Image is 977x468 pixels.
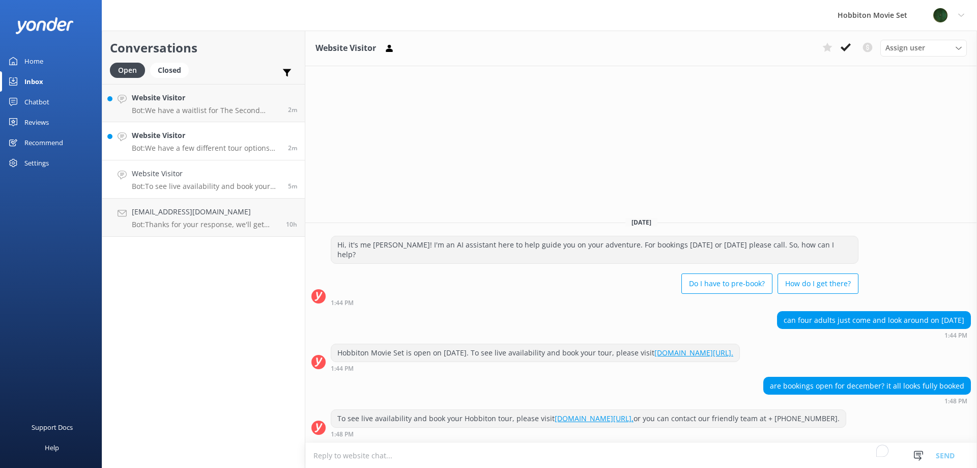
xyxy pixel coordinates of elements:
a: Open [110,64,150,75]
strong: 1:44 PM [331,366,354,372]
h4: Website Visitor [132,92,280,103]
img: yonder-white-logo.png [15,17,74,34]
a: [DOMAIN_NAME][URL]. [654,348,733,357]
p: Bot: Thanks for your response, we'll get back to you as soon as we can during opening hours. [132,220,278,229]
div: Sep 17 2025 01:44pm (UTC +12:00) Pacific/Auckland [331,299,858,306]
h3: Website Visitor [315,42,376,55]
button: Do I have to pre-book? [681,273,772,294]
div: Recommend [24,132,63,153]
p: Bot: To see live availability and book your Hobbiton tour, please visit [DOMAIN_NAME][URL], or yo... [132,182,280,191]
h4: Website Visitor [132,168,280,179]
span: Sep 17 2025 01:51pm (UTC +12:00) Pacific/Auckland [288,144,297,152]
span: [DATE] [625,218,657,227]
h4: Website Visitor [132,130,280,141]
div: Hobbiton Movie Set is open on [DATE]. To see live availability and book your tour, please visit [331,344,739,362]
div: Home [24,51,43,71]
a: Website VisitorBot:We have a waitlist for The Second Breakfast Tours, Behind The Scenes Tours, Ev... [102,84,305,122]
p: Bot: We have a few different tour options you can choose from. You can check out the links below ... [132,144,280,153]
div: Sep 17 2025 01:48pm (UTC +12:00) Pacific/Auckland [763,397,971,404]
span: Sep 17 2025 03:00am (UTC +12:00) Pacific/Auckland [286,220,297,229]
span: Sep 17 2025 01:51pm (UTC +12:00) Pacific/Auckland [288,105,297,114]
button: How do I get there? [778,273,858,294]
h2: Conversations [110,38,297,58]
div: Chatbot [24,92,49,112]
div: Closed [150,63,189,78]
div: Hi, it's me [PERSON_NAME]! I'm an AI assistant here to help guide you on your adventure. For book... [331,236,858,263]
div: Open [110,63,145,78]
div: Help [45,437,59,458]
span: Sep 17 2025 01:48pm (UTC +12:00) Pacific/Auckland [288,182,297,190]
strong: 1:44 PM [944,333,967,339]
a: Website VisitorBot:We have a few different tour options you can choose from. You can check out th... [102,122,305,160]
div: Reviews [24,112,49,132]
strong: 1:48 PM [331,431,354,437]
a: [DOMAIN_NAME][URL], [555,414,634,423]
div: Assign User [880,40,967,56]
p: Bot: We have a waitlist for The Second Breakfast Tours, Behind The Scenes Tours, Evening Banquet ... [132,106,280,115]
div: Sep 17 2025 01:44pm (UTC +12:00) Pacific/Auckland [777,332,971,339]
div: Sep 17 2025 01:44pm (UTC +12:00) Pacific/Auckland [331,365,740,372]
strong: 1:44 PM [331,300,354,306]
div: To see live availability and book your Hobbiton tour, please visit or you can contact our friendl... [331,410,846,427]
textarea: To enrich screen reader interactions, please activate Accessibility in Grammarly extension settings [305,443,977,468]
strong: 1:48 PM [944,398,967,404]
div: Sep 17 2025 01:48pm (UTC +12:00) Pacific/Auckland [331,430,846,437]
span: Assign user [885,42,925,53]
a: Website VisitorBot:To see live availability and book your Hobbiton tour, please visit [DOMAIN_NAM... [102,160,305,199]
div: Support Docs [32,417,73,437]
div: Inbox [24,71,43,92]
div: Settings [24,153,49,173]
a: Closed [150,64,194,75]
div: can four adults just come and look around on [DATE] [778,312,970,329]
div: are bookings open for december? it all looks fully booked [764,377,970,395]
a: [EMAIL_ADDRESS][DOMAIN_NAME]Bot:Thanks for your response, we'll get back to you as soon as we can... [102,199,305,237]
h4: [EMAIL_ADDRESS][DOMAIN_NAME] [132,206,278,217]
img: 34-1625720359.png [933,8,948,23]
